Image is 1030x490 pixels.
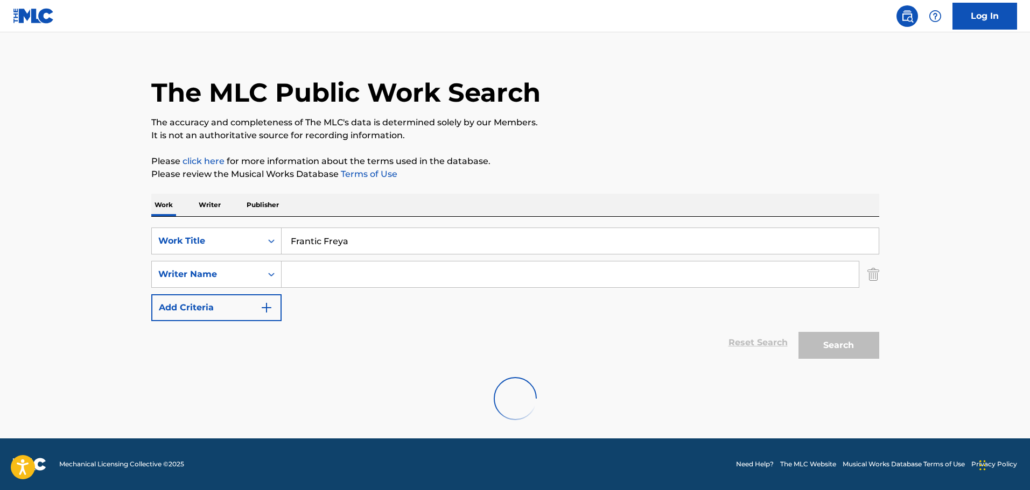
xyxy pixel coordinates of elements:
[780,459,836,469] a: The MLC Website
[158,268,255,281] div: Writer Name
[486,370,544,428] img: preloader
[952,3,1017,30] a: Log In
[843,459,965,469] a: Musical Works Database Terms of Use
[151,294,282,321] button: Add Criteria
[195,194,224,216] p: Writer
[151,76,541,109] h1: The MLC Public Work Search
[924,5,946,27] div: Help
[867,261,879,288] img: Delete Criterion
[976,438,1030,490] iframe: Chat Widget
[158,235,255,247] div: Work Title
[243,194,282,216] p: Publisher
[339,169,397,179] a: Terms of Use
[151,228,879,364] form: Search Form
[736,459,774,469] a: Need Help?
[260,301,273,314] img: 9d2ae6d4665cec9f34b9.svg
[59,459,184,469] span: Mechanical Licensing Collective © 2025
[971,459,1017,469] a: Privacy Policy
[151,116,879,129] p: The accuracy and completeness of The MLC's data is determined solely by our Members.
[13,458,46,471] img: logo
[151,194,176,216] p: Work
[929,10,942,23] img: help
[151,168,879,181] p: Please review the Musical Works Database
[896,5,918,27] a: Public Search
[979,449,986,481] div: Drag
[151,129,879,142] p: It is not an authoritative source for recording information.
[13,8,54,24] img: MLC Logo
[183,156,225,166] a: click here
[151,155,879,168] p: Please for more information about the terms used in the database.
[901,10,914,23] img: search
